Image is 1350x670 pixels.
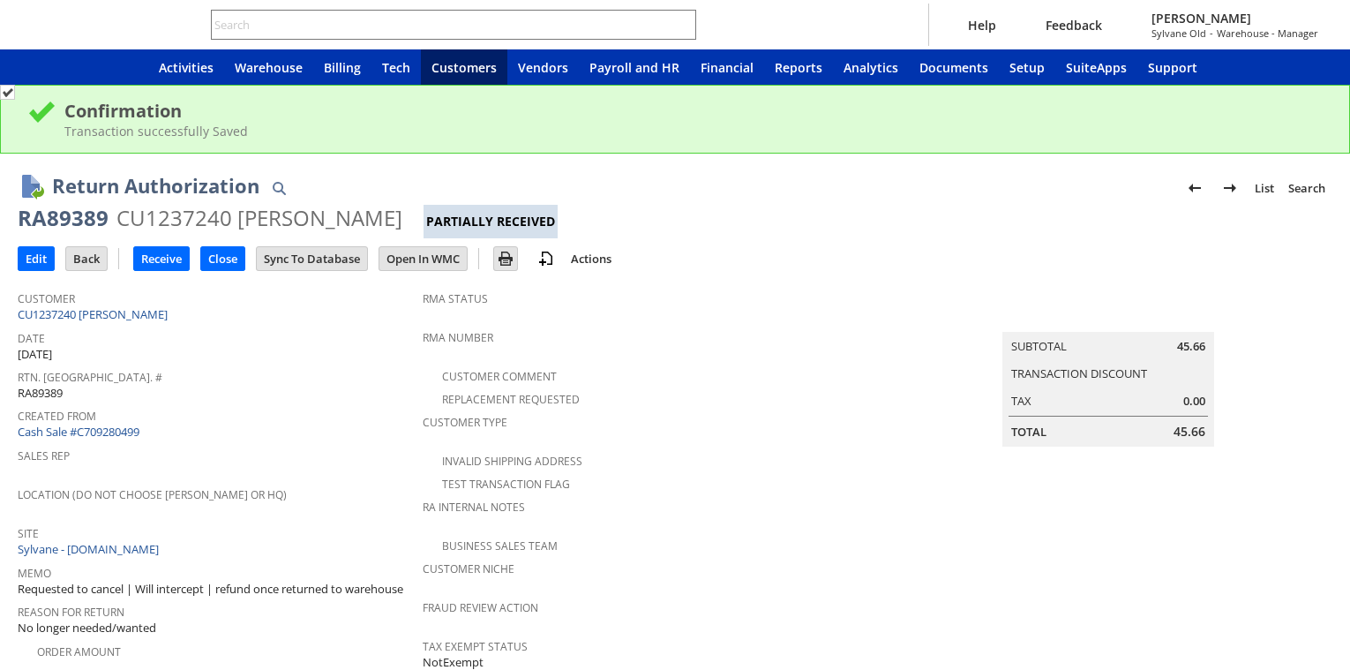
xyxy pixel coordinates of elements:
span: Payroll and HR [589,59,679,76]
a: Activities [148,49,224,85]
input: Close [201,247,244,270]
a: Billing [313,49,371,85]
input: Back [66,247,107,270]
div: RA89389 [18,204,109,232]
span: 45.66 [1177,338,1205,355]
div: Partially Received [424,205,558,238]
span: RA89389 [18,385,63,402]
a: Tax [1011,393,1031,409]
a: Search [1281,174,1332,202]
a: Analytics [833,49,909,85]
span: Billing [324,59,361,76]
a: Transaction Discount [1011,365,1147,381]
a: Site [18,526,39,541]
a: Customer [18,291,75,306]
a: RMA Status [423,291,488,306]
input: Print [494,247,517,270]
span: Financial [701,59,754,76]
span: Warehouse [235,59,303,76]
a: Test Transaction Flag [442,477,570,492]
span: SuiteApps [1066,59,1127,76]
input: Open In WMC [379,247,467,270]
div: Shortcuts [64,49,106,85]
span: No longer needed/wanted [18,620,156,636]
span: Requested to cancel | Will intercept | refund once returned to warehouse [18,581,403,598]
a: Created From [18,409,96,424]
a: Rtn. [GEOGRAPHIC_DATA]. # [18,370,162,385]
a: Home [106,49,148,85]
a: Sales Rep [18,448,70,463]
img: Print [495,248,516,269]
span: Documents [919,59,988,76]
span: [DATE] [18,346,52,363]
a: Reports [764,49,833,85]
input: Edit [19,247,54,270]
div: Transaction successfully Saved [64,123,1323,139]
div: CU1237240 [PERSON_NAME] [116,204,402,232]
span: 45.66 [1174,423,1205,440]
a: Sylvane - [DOMAIN_NAME] [18,541,163,557]
a: Cash Sale #C709280499 [18,424,139,440]
caption: Summary [1002,304,1214,332]
span: Vendors [518,59,568,76]
img: Previous [1184,177,1205,199]
input: Search [212,14,671,35]
span: 0.00 [1183,393,1205,410]
svg: Home [116,56,138,78]
img: Next [1219,177,1241,199]
a: Recent Records [21,49,64,85]
svg: Recent Records [32,56,53,78]
a: Actions [564,251,619,267]
span: Warehouse - Manager [1217,26,1318,40]
span: Activities [159,59,214,76]
a: Invalid Shipping Address [442,454,582,469]
a: Payroll and HR [579,49,690,85]
span: Setup [1009,59,1045,76]
span: [PERSON_NAME] [1151,10,1318,26]
a: RA Internal Notes [423,500,525,515]
a: Fraud Review Action [423,600,538,615]
a: Tax Exempt Status [423,639,528,654]
h1: Return Authorization [52,171,259,200]
span: Customers [431,59,497,76]
a: Reason For Return [18,605,124,620]
a: Date [18,331,45,346]
a: Business Sales Team [442,538,558,553]
div: Confirmation [64,99,1323,123]
svg: Search [671,14,693,35]
a: Tech [371,49,421,85]
a: RMA Number [423,330,493,345]
span: Analytics [844,59,898,76]
a: Total [1011,424,1046,440]
svg: Shortcuts [74,56,95,78]
a: Vendors [507,49,579,85]
a: Customer Niche [423,561,514,576]
img: Quick Find [268,177,289,199]
a: Replacement Requested [442,392,580,407]
span: Tech [382,59,410,76]
input: Sync To Database [257,247,367,270]
span: - [1210,26,1213,40]
a: Customer Type [423,415,507,430]
a: Customer Comment [442,369,557,384]
a: Memo [18,566,51,581]
span: Sylvane Old [1151,26,1206,40]
img: add-record.svg [536,248,557,269]
a: SuiteApps [1055,49,1137,85]
a: Financial [690,49,764,85]
span: Support [1148,59,1197,76]
a: Documents [909,49,999,85]
a: Warehouse [224,49,313,85]
a: Subtotal [1011,338,1067,354]
a: Setup [999,49,1055,85]
span: Help [968,17,996,34]
a: Support [1137,49,1208,85]
a: Customers [421,49,507,85]
span: Reports [775,59,822,76]
a: CU1237240 [PERSON_NAME] [18,306,172,322]
a: List [1248,174,1281,202]
a: Order Amount [37,644,121,659]
input: Receive [134,247,189,270]
a: Location (Do Not Choose [PERSON_NAME] or HQ) [18,487,287,502]
span: Feedback [1046,17,1102,34]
